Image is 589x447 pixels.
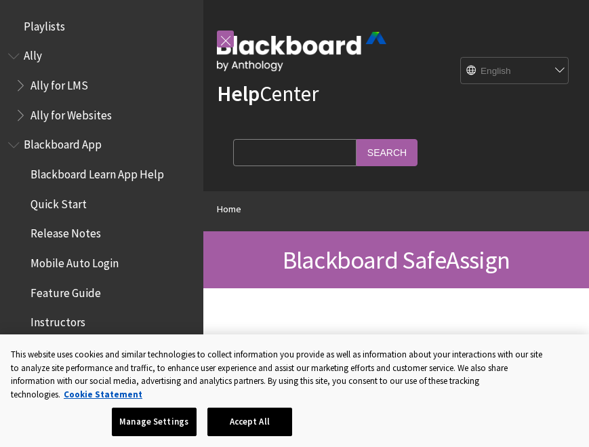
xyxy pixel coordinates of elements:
[31,74,88,92] span: Ally for LMS
[31,222,101,241] span: Release Notes
[31,104,112,122] span: Ally for Websites
[8,45,195,127] nav: Book outline for Anthology Ally Help
[31,252,119,270] span: Mobile Auto Login
[112,408,197,436] button: Manage Settings
[31,311,85,330] span: Instructors
[31,163,164,181] span: Blackboard Learn App Help
[24,134,102,152] span: Blackboard App
[31,193,87,211] span: Quick Start
[24,15,65,33] span: Playlists
[8,15,195,38] nav: Book outline for Playlists
[31,281,101,300] span: Feature Guide
[357,139,418,166] input: Search
[24,45,42,63] span: Ally
[217,201,241,218] a: Home
[230,315,562,360] h2: What type of help are you looking for?
[207,408,292,436] button: Accept All
[461,58,569,85] select: Site Language Selector
[217,80,319,107] a: HelpCenter
[217,32,386,71] img: Blackboard by Anthology
[11,348,549,401] div: This website uses cookies and similar technologies to collect information you provide as well as ...
[217,80,260,107] strong: Help
[283,244,510,275] span: Blackboard SafeAssign
[64,389,142,400] a: More information about your privacy, opens in a new tab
